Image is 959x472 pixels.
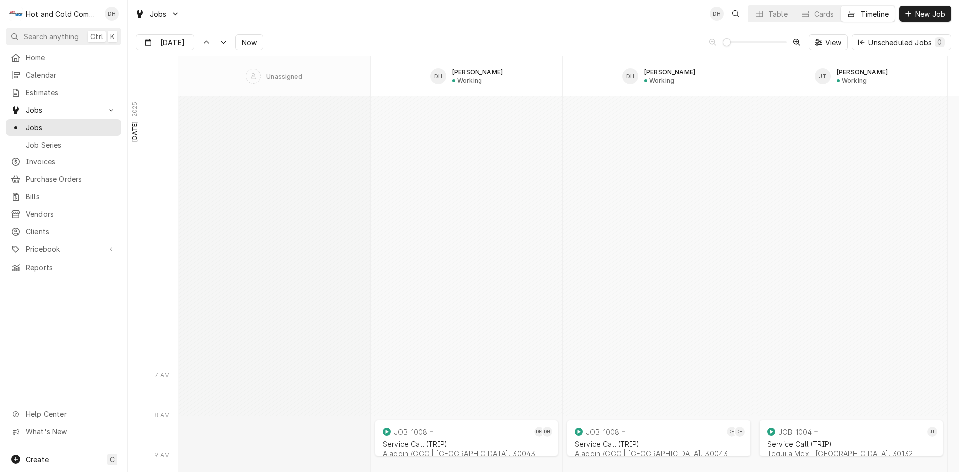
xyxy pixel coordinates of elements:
[842,77,867,84] div: Working
[26,105,101,115] span: Jobs
[150,371,175,382] div: 7 AM
[26,52,116,63] span: Home
[837,68,888,76] div: [PERSON_NAME]
[767,440,935,448] div: Service Call (TRIP)
[128,56,178,96] div: SPACE for context menu
[9,7,23,21] div: H
[26,174,116,184] span: Purchase Orders
[131,121,139,142] div: [DATE]
[26,140,116,150] span: Job Series
[542,427,552,437] div: DH
[235,34,263,50] button: Now
[6,49,121,66] a: Home
[26,209,116,219] span: Vendors
[815,68,831,84] div: Jason Thomason's Avatar
[6,102,121,118] a: Go to Jobs
[266,73,302,80] div: Unassigned
[542,427,552,437] div: David Harris's Avatar
[131,6,184,22] a: Go to Jobs
[6,137,121,153] a: Job Series
[768,9,788,19] div: Table
[852,34,951,50] button: Unscheduled Jobs0
[150,9,167,19] span: Jobs
[6,28,121,45] button: Search anythingCtrlK
[710,7,724,21] div: Daryl Harris's Avatar
[26,262,116,273] span: Reports
[6,153,121,170] a: Invoices
[9,7,23,21] div: Hot and Cold Commercial Kitchens, Inc.'s Avatar
[457,77,482,84] div: Working
[6,188,121,205] a: Bills
[534,427,544,437] div: Daryl Harris's Avatar
[6,406,121,422] a: Go to Help Center
[6,84,121,101] a: Estimates
[927,427,937,437] div: JT
[727,427,737,437] div: Daryl Harris's Avatar
[814,9,834,19] div: Cards
[105,7,119,21] div: Daryl Harris's Avatar
[6,423,121,440] a: Go to What's New
[534,427,544,437] div: DH
[6,67,121,83] a: Calendar
[110,454,115,465] span: C
[927,427,937,437] div: Jason Thomason's Avatar
[710,7,724,21] div: DH
[452,68,503,76] div: [PERSON_NAME]
[728,6,744,22] button: Open search
[6,206,121,222] a: Vendors
[26,244,101,254] span: Pricebook
[937,37,943,47] div: 0
[735,427,745,437] div: David Harris's Avatar
[644,68,695,76] div: [PERSON_NAME]
[131,102,139,117] div: 2025
[913,9,947,19] span: New Job
[735,427,745,437] div: DH
[178,56,948,96] div: SPACE for context menu
[6,241,121,257] a: Go to Pricebook
[586,428,619,436] div: JOB-1008
[622,68,638,84] div: David Harris's Avatar
[110,31,115,42] span: K
[24,31,79,42] span: Search anything
[575,440,743,448] div: Service Call (TRIP)
[430,68,446,84] div: DH
[105,7,119,21] div: DH
[622,68,638,84] div: DH
[809,34,848,50] button: View
[6,259,121,276] a: Reports
[861,9,889,19] div: Timeline
[430,68,446,84] div: Daryl Harris's Avatar
[6,119,121,136] a: Jobs
[26,226,116,237] span: Clients
[26,156,116,167] span: Invoices
[149,451,175,462] div: 9 AM
[383,440,550,448] div: Service Call (TRIP)
[26,455,49,464] span: Create
[26,70,116,80] span: Calendar
[899,6,951,22] button: New Job
[727,427,737,437] div: DH
[394,428,427,436] div: JOB-1008
[868,37,945,48] div: Unscheduled Jobs
[778,428,812,436] div: JOB-1004
[6,171,121,187] a: Purchase Orders
[136,34,194,50] button: [DATE]
[26,191,116,202] span: Bills
[26,426,115,437] span: What's New
[240,37,259,48] span: Now
[649,77,674,84] div: Working
[815,68,831,84] div: JT
[823,37,844,48] span: View
[6,223,121,240] a: Clients
[26,9,99,19] div: Hot and Cold Commercial Kitchens, Inc.
[26,122,116,133] span: Jobs
[26,409,115,419] span: Help Center
[149,411,175,422] div: 8 AM
[26,87,116,98] span: Estimates
[90,31,103,42] span: Ctrl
